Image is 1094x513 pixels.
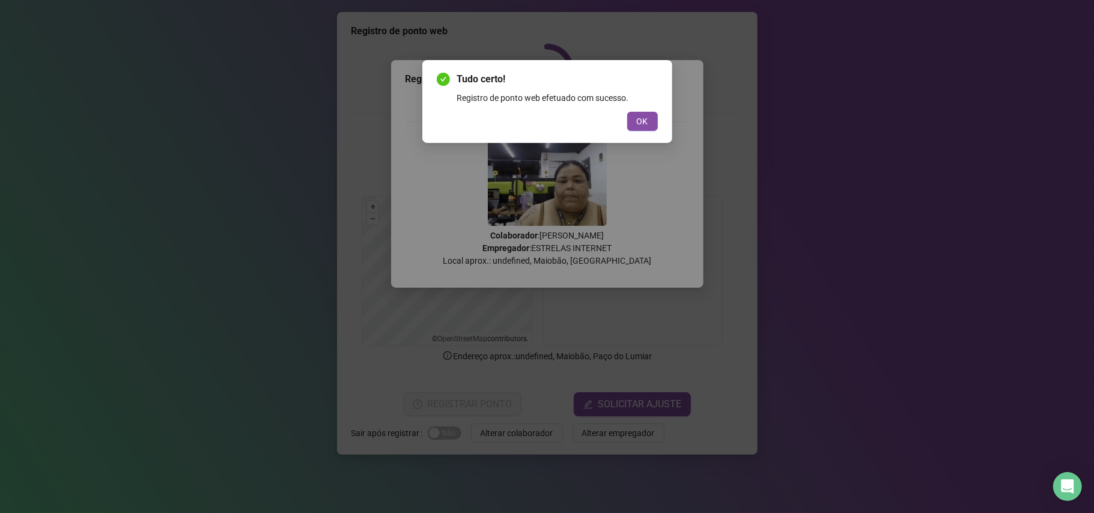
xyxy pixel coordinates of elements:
span: check-circle [437,73,450,86]
button: OK [627,112,658,131]
span: Tudo certo! [457,72,658,87]
div: Registro de ponto web efetuado com sucesso. [457,91,658,105]
span: OK [637,115,648,128]
div: Open Intercom Messenger [1053,472,1082,501]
